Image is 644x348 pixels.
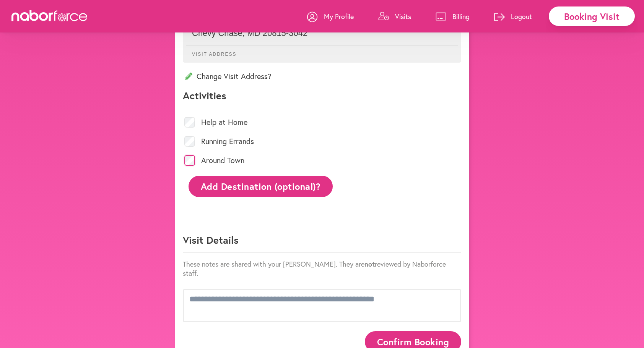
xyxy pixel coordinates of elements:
[183,259,461,278] p: These notes are shared with your [PERSON_NAME]. They are reviewed by Naborforce staff.
[192,28,452,38] p: Chevy Chase , MD 20815-3042
[364,259,375,269] strong: not
[324,12,354,21] p: My Profile
[201,138,254,145] label: Running Errands
[189,176,333,197] button: Add Destination (optional)?
[307,5,354,28] a: My Profile
[549,6,635,26] div: Booking Visit
[452,12,470,21] p: Billing
[183,71,461,81] p: Change Visit Address?
[494,5,532,28] a: Logout
[395,12,411,21] p: Visits
[511,12,532,21] p: Logout
[201,157,244,164] label: Around Town
[201,118,247,126] label: Help at Home
[378,5,411,28] a: Visits
[436,5,470,28] a: Billing
[183,233,461,253] p: Visit Details
[183,89,461,108] p: Activities
[186,45,458,57] p: Visit Address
